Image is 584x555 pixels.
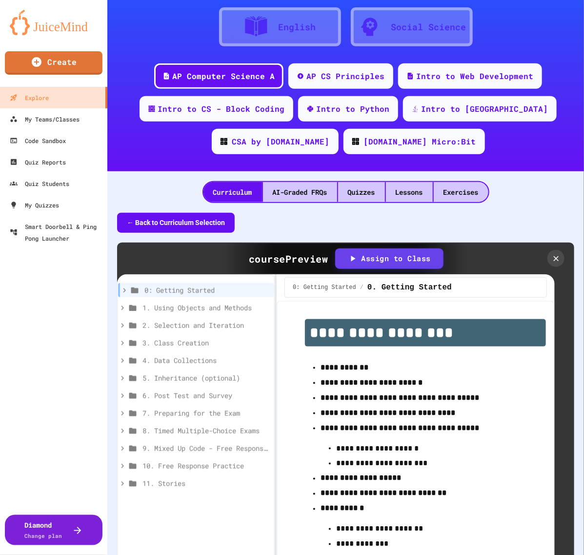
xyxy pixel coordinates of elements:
div: Intro to Web Development [416,70,533,82]
span: 1. Using Objects and Methods [142,303,270,313]
div: Assign to Class [348,253,431,264]
span: 9. Mixed Up Code - Free Response Practice [142,443,270,453]
span: 0: Getting Started [144,285,270,295]
div: Curriculum [203,182,262,202]
div: My Quizzes [10,199,59,211]
span: 3. Class Creation [142,338,270,348]
div: Quiz Reports [10,156,66,168]
div: Quiz Students [10,178,69,189]
div: AP CS Principles [306,70,384,82]
img: logo-orange.svg [10,10,98,35]
span: 4. Data Collections [142,355,270,366]
div: Smart Doorbell & Ping Pong Launcher [10,221,103,244]
span: 7. Preparing for the Exam [142,408,270,418]
div: course Preview [249,251,328,266]
span: 8. Timed Multiple-Choice Exams [142,426,270,436]
div: AP Computer Science A [172,70,275,82]
button: ← Back to Curriculum Selection [117,213,235,233]
div: Intro to CS - Block Coding [158,103,284,115]
span: 6. Post Test and Survey [142,391,270,401]
img: CODE_logo_RGB.png [352,138,359,145]
span: 10. Free Response Practice [142,461,270,471]
div: Exercises [434,182,488,202]
span: 5. Inheritance (optional) [142,373,270,383]
div: Social Science [391,21,466,34]
button: DiamondChange plan [5,515,102,545]
span: 2. Selection and Iteration [142,320,270,330]
span: / [360,284,363,291]
span: 0. Getting Started [367,282,452,293]
button: Assign to Class [336,249,443,268]
div: Lessons [386,182,433,202]
div: [DOMAIN_NAME] Micro:Bit [364,136,476,147]
div: English [278,21,316,34]
div: Diamond [25,520,62,540]
div: CSA by [DOMAIN_NAME] [232,136,330,147]
div: Quizzes [338,182,385,202]
span: Change plan [25,532,62,539]
div: Intro to [GEOGRAPHIC_DATA] [421,103,548,115]
div: Intro to Python [316,103,389,115]
div: AI-Graded FRQs [263,182,337,202]
div: Code Sandbox [10,135,66,146]
div: My Teams/Classes [10,113,80,125]
img: CODE_logo_RGB.png [221,138,227,145]
a: Create [5,51,102,75]
div: Explore [10,92,49,103]
span: 11. Stories [142,478,270,489]
span: 0: Getting Started [293,284,356,291]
